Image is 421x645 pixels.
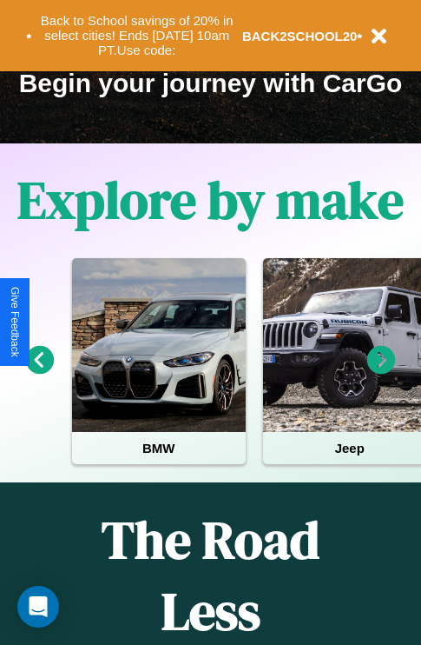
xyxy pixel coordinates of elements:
div: Give Feedback [9,287,21,357]
h4: BMW [72,432,246,464]
b: BACK2SCHOOL20 [242,29,358,43]
h1: Explore by make [17,164,404,236]
div: Open Intercom Messenger [17,586,59,628]
button: Back to School savings of 20% in select cities! Ends [DATE] 10am PT.Use code: [32,9,242,63]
